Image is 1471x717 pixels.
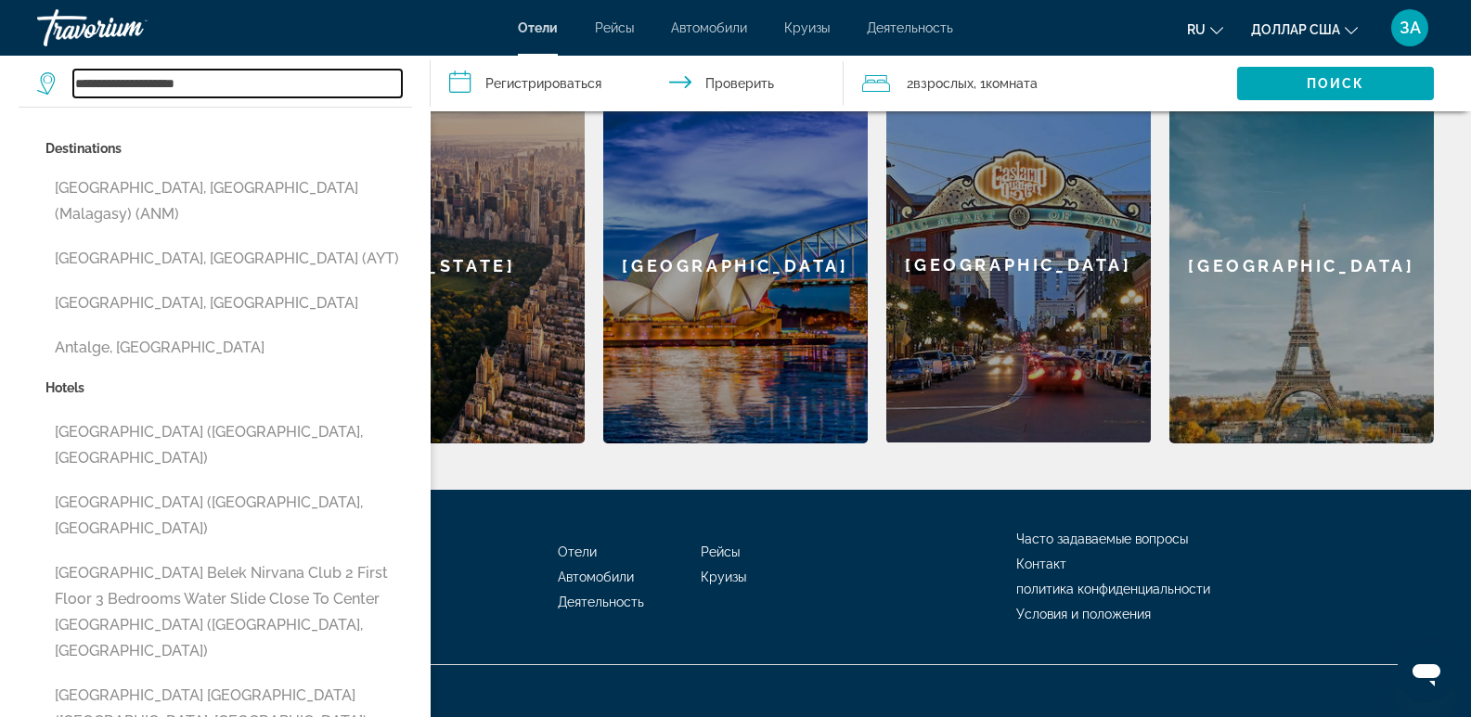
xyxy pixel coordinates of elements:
font: Поиск [1307,76,1365,91]
a: [US_STATE] [320,88,585,443]
a: Автомобили [671,20,747,35]
button: [GEOGRAPHIC_DATA] ([GEOGRAPHIC_DATA], [GEOGRAPHIC_DATA]) [45,415,412,476]
a: [GEOGRAPHIC_DATA] [603,88,868,443]
a: Круизы [784,20,830,35]
button: [GEOGRAPHIC_DATA], [GEOGRAPHIC_DATA] [45,286,412,321]
a: Деятельность [867,20,953,35]
button: [GEOGRAPHIC_DATA] ([GEOGRAPHIC_DATA], [GEOGRAPHIC_DATA]) [45,485,412,546]
p: Destinations [45,135,412,161]
font: доллар США [1251,22,1340,37]
button: Путешественники: 2 взрослых, 0 детей [844,56,1237,111]
button: Даты заезда и выезда [431,56,843,111]
button: Изменить язык [1187,16,1223,43]
a: политика конфиденциальности [1016,582,1210,596]
a: Отели [518,20,558,35]
font: комната [986,76,1038,91]
button: Меню пользователя [1386,8,1434,47]
a: Часто задаваемые вопросы [1016,531,1188,546]
a: [GEOGRAPHIC_DATA] [1169,88,1434,443]
button: [GEOGRAPHIC_DATA] belek nirvana club 2 first floor 3 bedrooms water slide close to center [GEOGRA... [45,556,412,669]
button: Поиск [1237,67,1434,100]
div: [GEOGRAPHIC_DATA] [886,88,1151,442]
button: Antalge, [GEOGRAPHIC_DATA] [45,330,412,365]
font: ЗА [1400,18,1421,37]
font: 2 [907,76,913,91]
a: [GEOGRAPHIC_DATA] [886,88,1151,443]
font: взрослых [913,76,974,91]
a: Деятельность [558,595,644,609]
p: Hotels [45,375,412,401]
button: [GEOGRAPHIC_DATA], [GEOGRAPHIC_DATA] (Malagasy) (ANM) [45,171,412,232]
a: Условия и положения [1016,607,1151,621]
button: Изменить валюту [1251,16,1358,43]
a: Рейсы [595,20,634,35]
iframe: Кнопка запуска окна обмена сообщениями [1397,643,1456,702]
font: ru [1187,22,1206,37]
a: Отели [558,544,597,559]
font: , 1 [974,76,986,91]
a: Рейсы [701,544,740,559]
a: Круизы [701,570,746,584]
a: Контакт [1016,557,1066,571]
a: Травориум [37,4,223,52]
a: Автомобили [558,570,634,584]
button: [GEOGRAPHIC_DATA], [GEOGRAPHIC_DATA] (AYT) [45,241,412,276]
